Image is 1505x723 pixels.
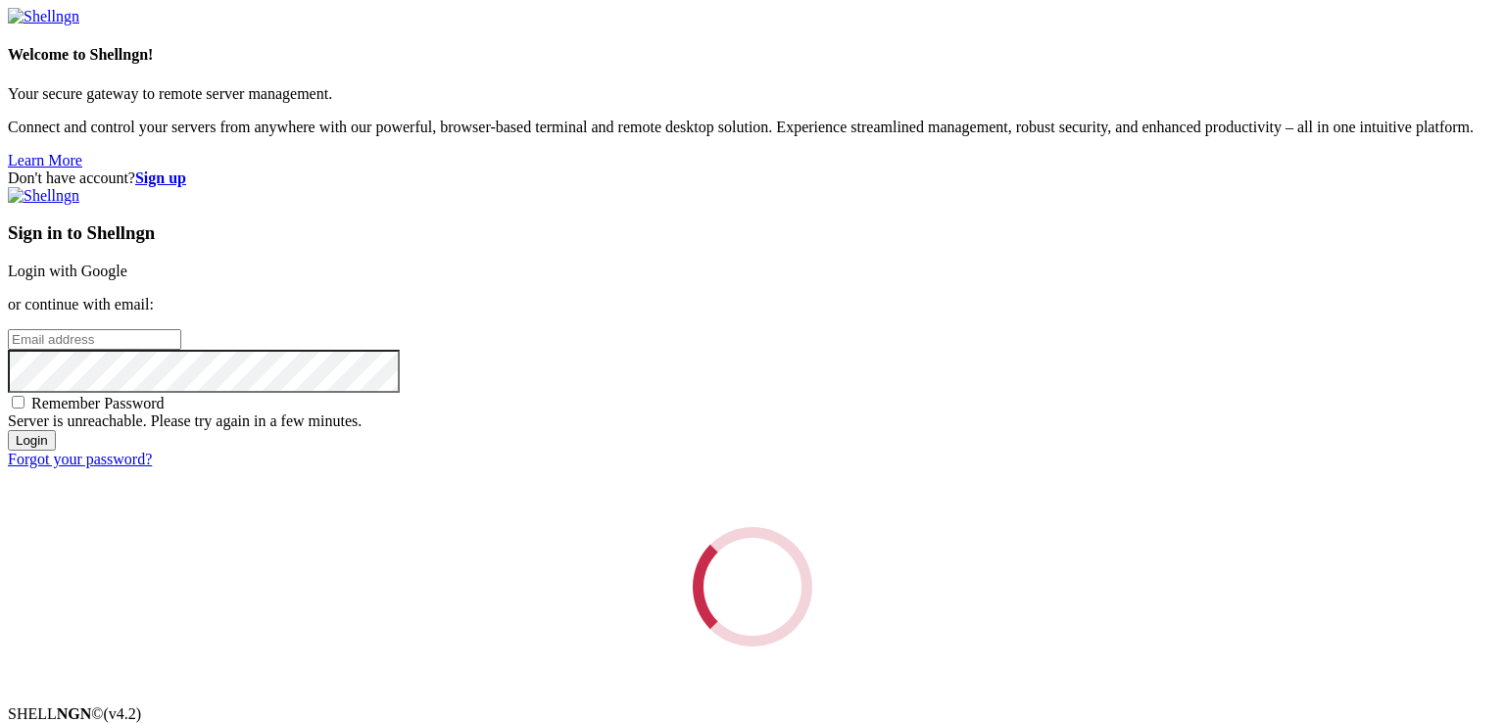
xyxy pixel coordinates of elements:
h3: Sign in to Shellngn [8,222,1497,244]
span: 4.2.0 [104,705,142,722]
input: Email address [8,329,181,350]
span: SHELL © [8,705,141,722]
div: Server is unreachable. Please try again in a few minutes. [8,412,1497,430]
a: Login with Google [8,263,127,279]
div: Loading... [668,503,836,670]
a: Forgot your password? [8,451,152,467]
a: Sign up [135,169,186,186]
input: Remember Password [12,396,24,409]
p: or continue with email: [8,296,1497,313]
b: NGN [57,705,92,722]
img: Shellngn [8,187,79,205]
p: Your secure gateway to remote server management. [8,85,1497,103]
div: Don't have account? [8,169,1497,187]
img: Shellngn [8,8,79,25]
a: Learn More [8,152,82,169]
h4: Welcome to Shellngn! [8,46,1497,64]
p: Connect and control your servers from anywhere with our powerful, browser-based terminal and remo... [8,119,1497,136]
input: Login [8,430,56,451]
span: Remember Password [31,395,165,411]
